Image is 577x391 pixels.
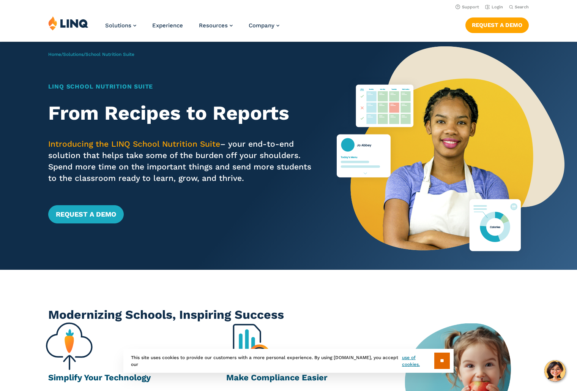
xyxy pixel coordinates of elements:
[105,16,279,41] nav: Primary Navigation
[509,4,529,10] button: Open Search Bar
[48,52,134,57] span: / /
[105,22,136,29] a: Solutions
[63,52,84,57] a: Solutions
[48,306,529,323] h2: Modernizing Schools, Inspiring Success
[456,5,479,9] a: Support
[465,17,529,33] a: Request a Demo
[48,52,61,57] a: Home
[85,52,134,57] span: School Nutrition Suite
[249,22,279,29] a: Company
[337,42,564,270] img: Nutrition Suite Launch
[402,354,434,368] a: use of cookies.
[152,22,183,29] a: Experience
[485,5,503,9] a: Login
[48,16,88,30] img: LINQ | K‑12 Software
[123,349,454,373] div: This site uses cookies to provide our customers with a more personal experience. By using [DOMAIN...
[48,82,313,91] h1: LINQ School Nutrition Suite
[48,205,124,223] a: Request a Demo
[48,139,220,149] span: Introducing the LINQ School Nutrition Suite
[249,22,274,29] span: Company
[465,16,529,33] nav: Button Navigation
[199,22,233,29] a: Resources
[544,360,566,382] button: Hello, have a question? Let’s chat.
[199,22,228,29] span: Resources
[515,5,529,9] span: Search
[105,22,131,29] span: Solutions
[48,102,313,125] h2: From Recipes to Reports
[48,138,313,184] p: – your end-to-end solution that helps take some of the burden off your shoulders. Spend more time...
